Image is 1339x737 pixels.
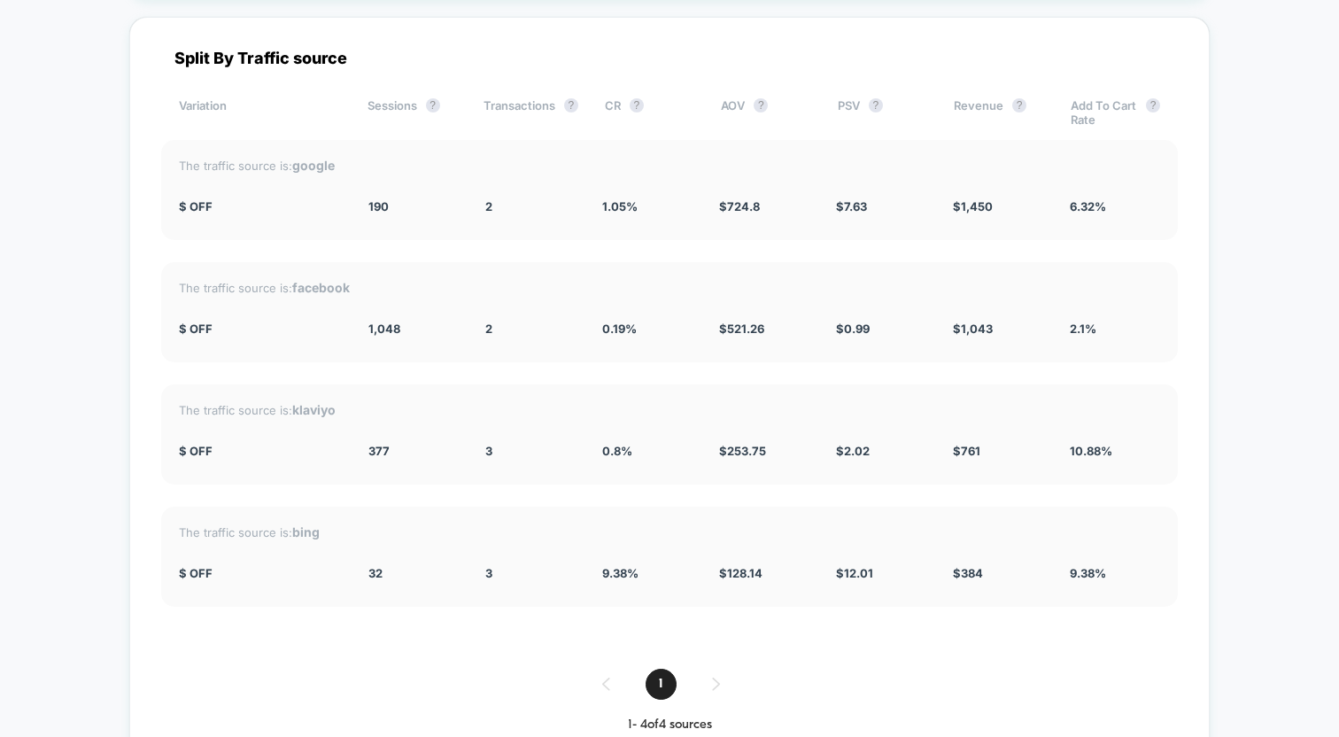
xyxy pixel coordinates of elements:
div: CR [605,98,694,127]
span: 1,048 [368,322,400,336]
span: $ 2.02 [836,444,870,458]
span: $ 521.26 [719,322,764,336]
span: $ 1,450 [953,199,993,213]
span: $ 7.63 [836,199,867,213]
button: ? [754,98,768,112]
span: 190 [368,199,389,213]
span: 0.8 % [602,444,632,458]
span: 377 [368,444,390,458]
div: $ off [179,199,342,213]
button: ? [426,98,440,112]
div: Sessions [368,98,457,127]
span: 9.38 % [602,566,639,580]
div: The traffic source is: [179,280,1160,295]
div: $ off [179,322,342,336]
div: Revenue [954,98,1043,127]
span: $ 761 [953,444,980,458]
strong: google [292,158,335,173]
button: ? [1012,98,1026,112]
span: 3 [485,444,492,458]
span: $ 1,043 [953,322,993,336]
div: AOV [721,98,810,127]
span: 10.88 % [1070,444,1112,458]
span: 0.19 % [602,322,637,336]
div: 1 - 4 of 4 sources [161,718,1178,733]
button: ? [564,98,578,112]
div: PSV [838,98,927,127]
span: 2.1 % [1070,322,1096,336]
div: $ off [179,444,342,458]
button: ? [630,98,644,112]
span: $ 724.8 [719,199,760,213]
span: $ 128.14 [719,566,762,580]
span: 3 [485,566,492,580]
span: $ 253.75 [719,444,766,458]
div: The traffic source is: [179,524,1160,539]
span: 32 [368,566,383,580]
span: 6.32 % [1070,199,1106,213]
span: 2 [485,199,492,213]
span: 1.05 % [602,199,638,213]
div: Transactions [484,98,578,127]
button: ? [869,98,883,112]
span: $ 0.99 [836,322,870,336]
div: The traffic source is: [179,402,1160,417]
div: Add To Cart Rate [1071,98,1160,127]
span: 9.38 % [1070,566,1106,580]
strong: facebook [292,280,350,295]
div: Variation [179,98,341,127]
strong: klaviyo [292,402,336,417]
span: 1 [646,669,677,700]
span: $ 384 [953,566,983,580]
div: $ off [179,566,342,580]
button: ? [1146,98,1160,112]
span: 2 [485,322,492,336]
div: Split By Traffic source [161,49,1178,67]
div: The traffic source is: [179,158,1160,173]
span: $ 12.01 [836,566,873,580]
strong: bing [292,524,320,539]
